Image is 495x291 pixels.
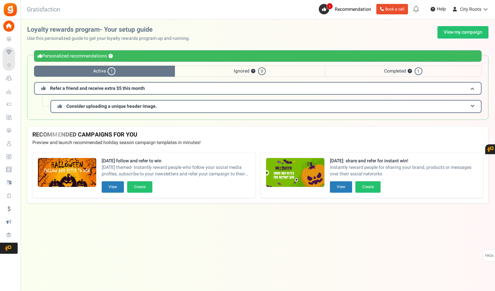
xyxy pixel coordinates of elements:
[330,181,352,193] button: View
[355,181,381,193] button: Create
[408,69,412,73] button: ?
[102,164,250,177] span: [DATE] themed- Instantly reward people who follow your social media profiles, subscribe to your n...
[415,67,422,75] span: 1
[258,67,266,75] span: 0
[109,54,113,58] button: ?
[330,164,478,177] span: Instantly reward people for sharing your brand, products or messages over their social networks
[32,132,483,138] h4: RECOMMENDED CAMPAIGNS FOR YOU
[34,50,482,62] div: Personalized recommendations
[127,181,152,193] button: Create
[460,6,481,13] span: City Roots
[319,4,374,14] a: 1 Recommendation
[102,181,124,193] button: View
[38,158,96,187] img: Recommended Campaigns
[50,85,145,92] span: Refer a friend and receive extra $5 this month
[102,158,250,164] strong: [DATE] follow and refer to win
[376,4,408,14] a: Book a call
[327,3,333,9] span: 1
[20,3,67,16] h3: Gratisfaction
[325,66,482,77] span: Completed
[3,2,18,17] img: Gratisfaction
[175,66,325,77] span: Ignored
[66,103,157,110] span: Consider uploading a unique header image.
[27,35,195,42] p: Use this personalized guide to get your loyalty rewards program up and running.
[266,158,324,187] img: Recommended Campaigns
[335,6,371,13] span: Recommendation
[437,26,488,39] a: View my campaign
[251,69,255,73] button: ?
[34,66,175,77] span: Active
[108,67,115,75] span: 1
[330,158,478,164] strong: [DATE]: share and refer for instant win!
[428,4,449,14] a: Help
[27,26,195,33] h2: Loyalty rewards program- Your setup guide
[32,139,483,146] p: Preview and launch recommended holiday season campaign templates in minutes!
[485,250,494,262] span: FAQs
[435,6,446,12] span: Help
